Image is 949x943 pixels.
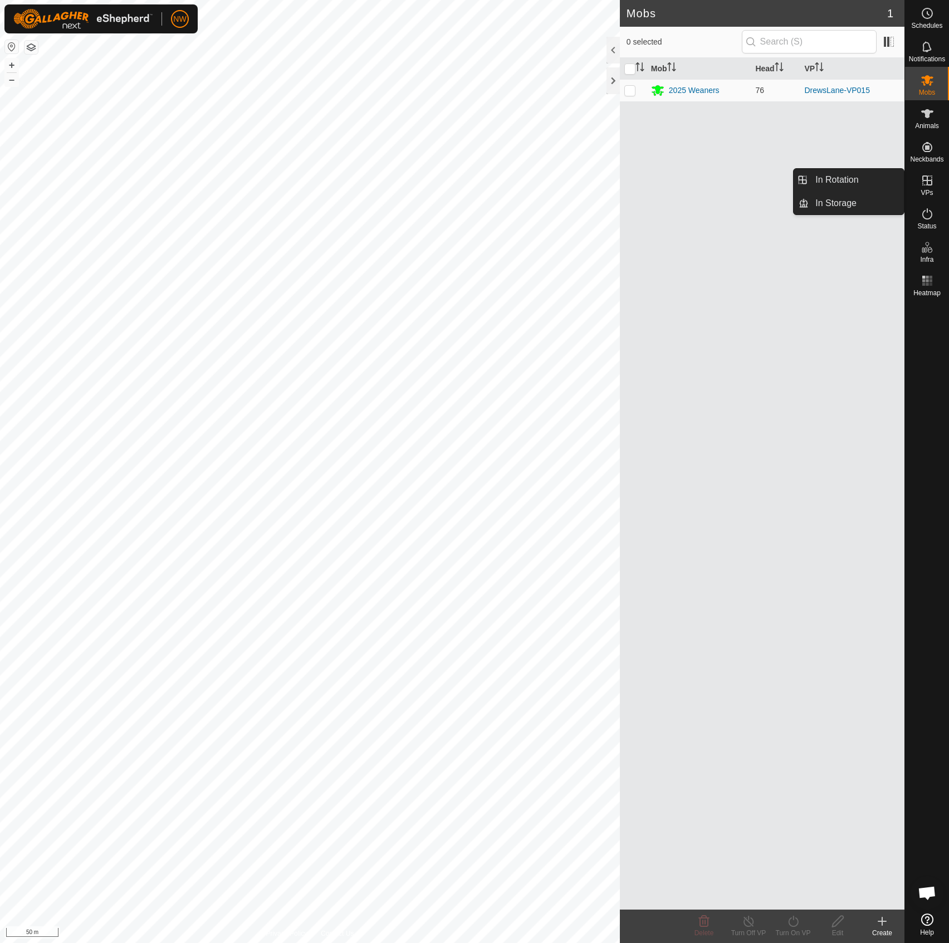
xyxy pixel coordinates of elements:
[755,86,764,95] span: 76
[815,64,824,73] p-sorticon: Activate to sort
[800,58,904,80] th: VP
[627,7,887,20] h2: Mobs
[669,85,720,96] div: 2025 Weaners
[775,64,784,73] p-sorticon: Activate to sort
[266,929,307,939] a: Privacy Policy
[694,929,714,937] span: Delete
[25,41,38,54] button: Map Layers
[905,909,949,940] a: Help
[809,192,904,214] a: In Storage
[911,876,944,910] div: Open chat
[13,9,153,29] img: Gallagher Logo
[911,22,942,29] span: Schedules
[771,928,815,938] div: Turn On VP
[860,928,904,938] div: Create
[887,5,893,22] span: 1
[667,64,676,73] p-sorticon: Activate to sort
[804,86,870,95] a: DrewsLane-VP015
[920,929,934,936] span: Help
[635,64,644,73] p-sorticon: Activate to sort
[627,36,742,48] span: 0 selected
[5,73,18,86] button: –
[647,58,751,80] th: Mob
[173,13,186,25] span: NW
[920,256,933,263] span: Infra
[321,929,354,939] a: Contact Us
[726,928,771,938] div: Turn Off VP
[794,192,904,214] li: In Storage
[915,123,939,129] span: Animals
[5,40,18,53] button: Reset Map
[815,197,857,210] span: In Storage
[5,58,18,72] button: +
[921,189,933,196] span: VPs
[751,58,800,80] th: Head
[742,30,877,53] input: Search (S)
[809,169,904,191] a: In Rotation
[917,223,936,229] span: Status
[794,169,904,191] li: In Rotation
[909,56,945,62] span: Notifications
[913,290,941,296] span: Heatmap
[815,928,860,938] div: Edit
[910,156,943,163] span: Neckbands
[919,89,935,96] span: Mobs
[815,173,858,187] span: In Rotation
